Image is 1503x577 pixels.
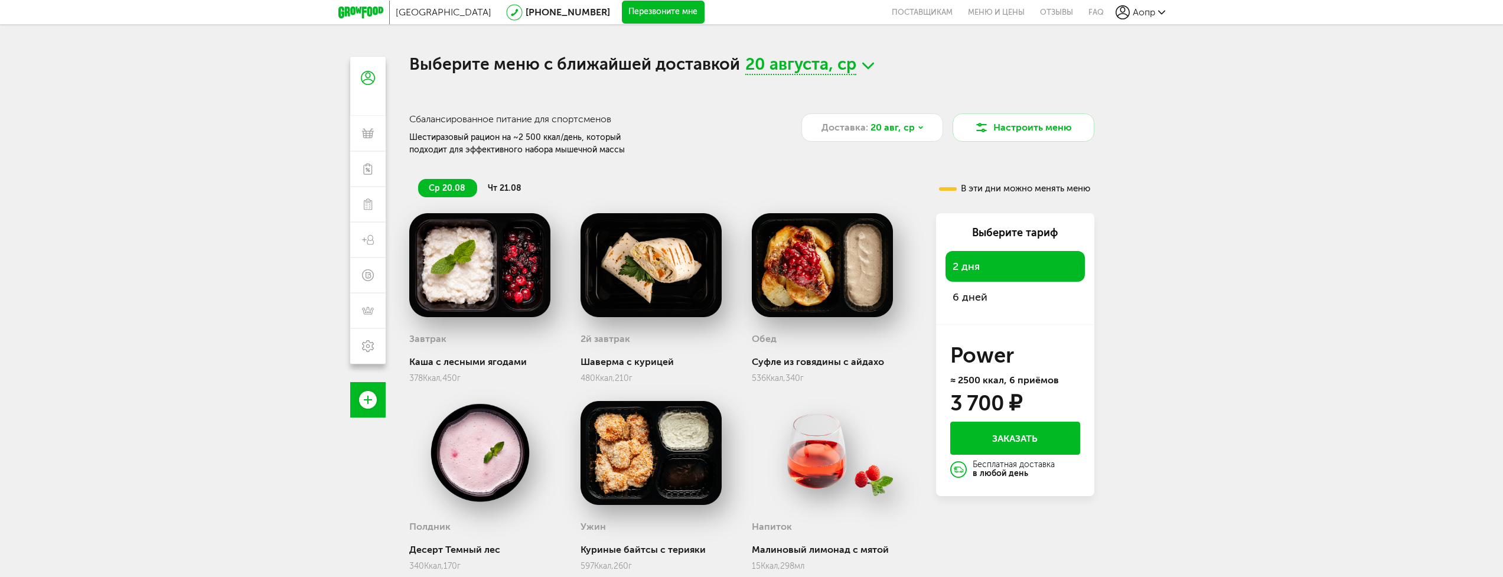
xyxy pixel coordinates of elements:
[409,113,801,125] h3: Сбалансированное питание для спортсменов
[409,57,1094,75] h1: Выберите меню с ближайшей доставкой
[752,561,894,571] div: 15 298
[594,561,614,571] span: Ккал,
[950,374,1059,386] span: ≈ 2500 ккал, 6 приёмов
[628,561,632,571] span: г
[457,561,461,571] span: г
[581,521,606,532] h3: Ужин
[953,260,980,273] span: 2 дня
[457,373,461,383] span: г
[752,213,894,317] img: big_RUv68zbEVrm8riOK.png
[752,401,894,505] img: big_AHMb1pQuVVOrcP8X.png
[409,333,446,344] h3: Завтрак
[745,57,856,75] span: 20 августа, ср
[581,561,722,571] div: 597 260
[581,213,722,317] img: big_KiBn0NWsVqZ7LcPB.png
[409,213,551,317] img: big_vyEZvDQ4mIMBl8g8.png
[950,346,1080,365] h3: Power
[581,356,722,367] div: Шаверма с курицей
[953,113,1094,142] button: Настроить меню
[766,373,785,383] span: Ккал,
[946,225,1085,240] div: Выберите тариф
[870,120,915,135] span: 20 авг, ср
[752,521,792,532] h3: Напиток
[423,373,442,383] span: Ккал,
[595,373,615,383] span: Ккал,
[953,291,987,304] span: 6 дней
[821,120,868,135] span: Доставка:
[973,468,1028,478] strong: в любой день
[409,131,653,156] div: Шестиразовый рацион на ~2 500 ккал/день, который подходит для эффективного набора мышечной массы
[581,401,722,505] img: big_EBszPMEim8CJrh8J.png
[429,183,465,193] span: ср 20.08
[409,561,551,571] div: 340 170
[973,461,1055,478] div: Бесплатная доставка
[409,401,551,505] img: big_vAoe4estYJQg8JyK.png
[950,394,1022,413] div: 3 700 ₽
[950,422,1080,455] button: Заказать
[761,561,780,571] span: Ккал,
[622,1,705,24] button: Перезвоните мне
[396,6,491,18] span: [GEOGRAPHIC_DATA]
[526,6,610,18] a: [PHONE_NUMBER]
[752,333,777,344] h3: Обед
[752,356,894,367] div: Суфле из говядины с айдахо
[409,544,551,555] div: Десерт Темный лес
[409,356,551,367] div: Каша с лесными ягодами
[629,373,633,383] span: г
[581,333,630,344] h3: 2й завтрак
[939,184,1090,193] div: В эти дни можно менять меню
[424,561,444,571] span: Ккал,
[581,544,722,555] div: Куриные байтсы с терияки
[800,373,804,383] span: г
[581,373,722,383] div: 480 210
[1133,6,1155,18] span: Аопр
[409,521,451,532] h3: Полдник
[488,183,521,193] span: чт 21.08
[794,561,804,571] span: мл
[752,544,894,555] div: Малиновый лимонад с мятой
[752,373,894,383] div: 536 340
[409,373,551,383] div: 378 450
